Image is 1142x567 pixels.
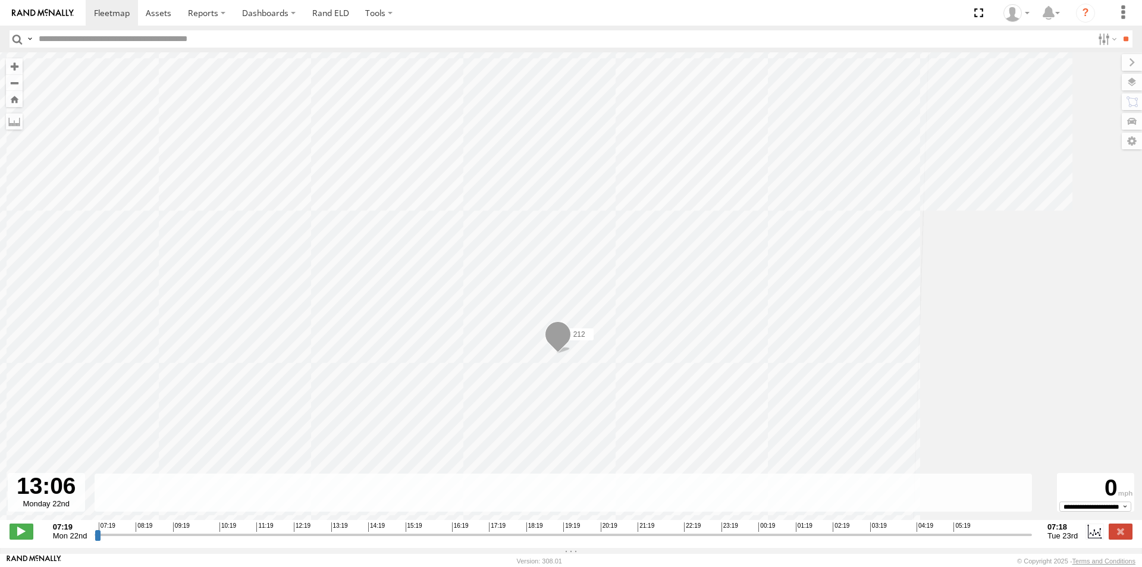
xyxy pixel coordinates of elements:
[1093,30,1119,48] label: Search Filter Options
[6,74,23,91] button: Zoom out
[368,522,385,532] span: 14:19
[53,522,87,531] strong: 07:19
[721,522,738,532] span: 23:19
[1047,522,1078,531] strong: 07:18
[638,522,654,532] span: 21:19
[1076,4,1095,23] i: ?
[6,113,23,130] label: Measure
[173,522,190,532] span: 09:19
[53,531,87,540] span: Mon 22nd Sep 2025
[489,522,506,532] span: 17:19
[684,522,701,532] span: 22:19
[601,522,617,532] span: 20:19
[1017,557,1135,565] div: © Copyright 2025 -
[6,91,23,107] button: Zoom Home
[256,522,273,532] span: 11:19
[12,9,74,17] img: rand-logo.svg
[331,522,348,532] span: 13:19
[10,524,33,539] label: Play/Stop
[833,522,849,532] span: 02:19
[406,522,422,532] span: 15:19
[517,557,562,565] div: Version: 308.01
[796,522,812,532] span: 01:19
[25,30,34,48] label: Search Query
[917,522,933,532] span: 04:19
[7,555,61,567] a: Visit our Website
[136,522,152,532] span: 08:19
[953,522,970,532] span: 05:19
[1047,531,1078,540] span: Tue 23rd Sep 2025
[6,58,23,74] button: Zoom in
[452,522,469,532] span: 16:19
[1072,557,1135,565] a: Terms and Conditions
[294,522,310,532] span: 12:19
[573,330,585,338] span: 212
[758,522,775,532] span: 00:19
[526,522,543,532] span: 18:19
[999,4,1034,22] div: Andy Anderson
[870,522,887,532] span: 03:19
[99,522,115,532] span: 07:19
[1109,524,1132,539] label: Close
[1059,475,1132,502] div: 0
[1122,133,1142,149] label: Map Settings
[219,522,236,532] span: 10:19
[563,522,580,532] span: 19:19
